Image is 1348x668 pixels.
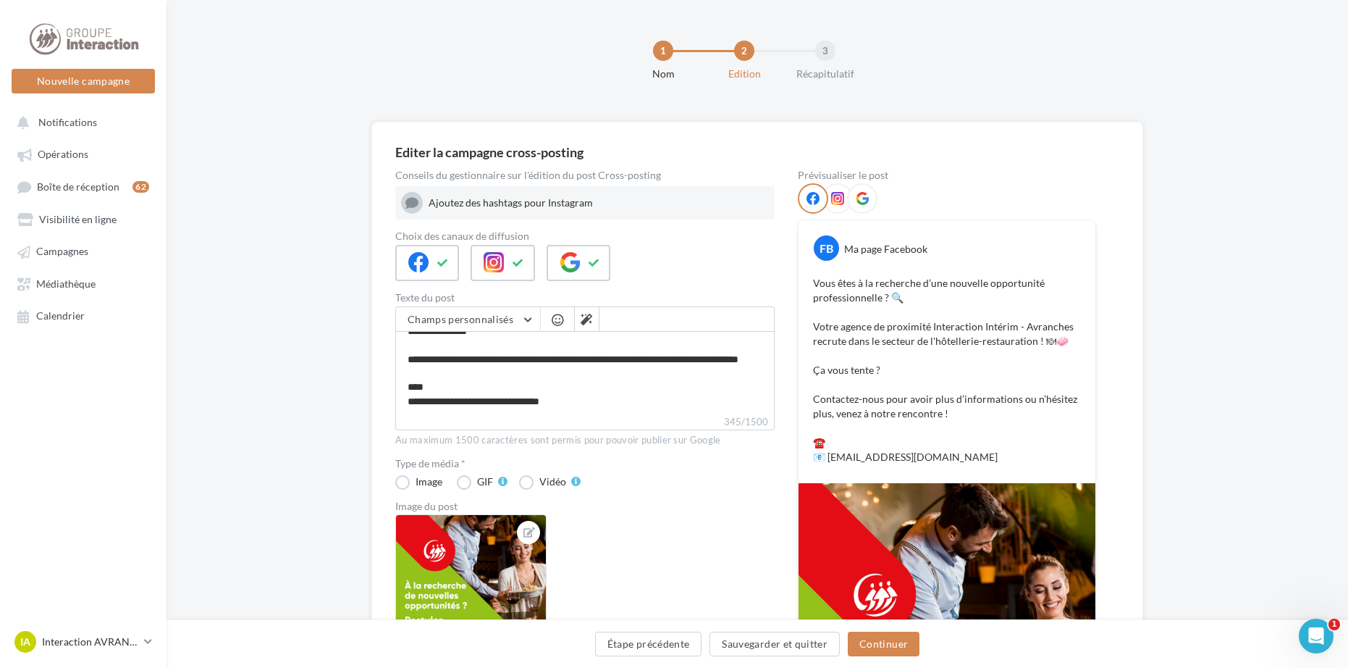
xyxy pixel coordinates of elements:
button: Notifications [9,109,152,135]
div: Ma page Facebook [844,242,927,256]
div: Nom [617,67,709,81]
div: 2 [734,41,754,61]
div: Editer la campagne cross-posting [395,146,584,159]
span: 1 [1328,619,1340,630]
a: Calendrier [9,302,158,328]
a: Boîte de réception62 [9,173,158,200]
span: Champs personnalisés [408,313,513,325]
label: Texte du post [395,293,775,303]
button: Sauvegarder et quitter [709,632,840,656]
label: Choix des canaux de diffusion [395,231,775,241]
label: 345/1500 [395,414,775,430]
div: Edition [698,67,791,81]
div: Image [416,477,442,487]
p: Interaction AVRANCHES [42,635,138,649]
a: Médiathèque [9,270,158,296]
div: Récapitulatif [779,67,872,81]
span: Boîte de réception [37,180,119,193]
div: 1 [653,41,673,61]
button: Nouvelle campagne [12,69,155,93]
iframe: Intercom live chat [1299,619,1334,654]
div: 62 [132,181,149,193]
button: Étape précédente [595,632,702,656]
div: Au maximum 1500 caractères sont permis pour pouvoir publier sur Google [395,434,775,447]
span: IA [20,635,30,649]
span: Notifications [38,116,97,128]
a: Visibilité en ligne [9,206,158,232]
span: Visibilité en ligne [39,213,117,225]
a: IA Interaction AVRANCHES [12,628,155,656]
span: Opérations [38,149,88,161]
button: Champs personnalisés [396,307,540,332]
div: GIF [477,477,493,487]
div: Prévisualiser le post [798,170,1096,180]
div: Image du post [395,501,775,512]
label: Type de média * [395,459,775,469]
div: Ajoutez des hashtags pour Instagram [429,196,769,210]
a: Campagnes [9,238,158,264]
button: Continuer [848,632,919,656]
p: Vous êtes à la recherche d’une nouvelle opportunité professionnelle ? 🔍 Votre agence de proximité... [813,276,1081,464]
div: Conseils du gestionnaire sur l'édition du post Cross-posting [395,170,775,180]
a: Opérations [9,141,158,167]
div: 3 [815,41,835,61]
span: Médiathèque [36,277,96,290]
span: Campagnes [36,246,88,258]
div: FB [814,235,839,261]
span: Calendrier [36,310,85,322]
div: Vidéo [539,477,566,487]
